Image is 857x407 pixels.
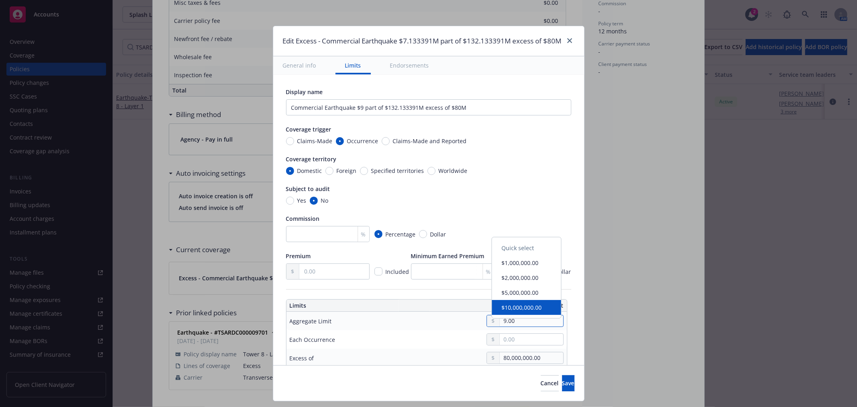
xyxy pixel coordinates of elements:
[541,375,559,391] button: Cancel
[347,137,378,145] span: Occurrence
[565,36,575,45] a: close
[386,268,409,275] span: Included
[492,255,561,270] button: $1,000,000.00
[286,215,320,222] span: Commission
[286,197,294,205] input: Yes
[297,137,333,145] span: Claims-Made
[430,300,567,312] th: Amount
[290,317,332,325] div: Aggregate Limit
[562,375,575,391] button: Save
[492,285,561,300] button: $5,000,000.00
[360,167,368,175] input: Specified territories
[286,155,337,163] span: Coverage territory
[492,240,561,255] div: Quick select
[290,354,314,362] div: Excess of
[297,196,307,205] span: Yes
[486,267,491,276] span: %
[371,166,424,175] span: Specified territories
[286,300,399,312] th: Limits
[290,335,335,344] div: Each Occurrence
[283,36,562,46] h1: Edit Excess - Commercial Earthquake $7.133391M part of $132.133391M excess of $80M
[321,196,329,205] span: No
[286,88,323,96] span: Display name
[500,352,563,364] input: 0.00
[286,137,294,145] input: Claims-Made
[430,230,446,238] span: Dollar
[286,185,330,193] span: Subject to audit
[286,125,331,133] span: Coverage trigger
[380,56,439,74] button: Endorsements
[541,379,559,387] span: Cancel
[555,267,571,276] span: Dollar
[393,137,467,145] span: Claims-Made and Reported
[325,167,333,175] input: Foreign
[337,166,357,175] span: Foreign
[419,230,427,238] input: Dollar
[374,230,382,238] input: Percentage
[299,264,369,279] input: 0.00
[286,252,311,260] span: Premium
[336,137,344,145] input: Occurrence
[273,56,326,74] button: General info
[361,230,366,238] span: %
[562,379,575,387] span: Save
[286,167,294,175] input: Domestic
[335,56,371,74] button: Limits
[439,166,468,175] span: Worldwide
[427,167,436,175] input: Worldwide
[310,197,318,205] input: No
[297,166,322,175] span: Domestic
[500,315,563,327] input: 0.00
[492,300,561,315] button: $10,000,000.00
[386,230,416,238] span: Percentage
[500,334,563,345] input: 0.00
[382,137,390,145] input: Claims-Made and Reported
[492,270,561,285] button: $2,000,000.00
[411,252,485,260] span: Minimum Earned Premium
